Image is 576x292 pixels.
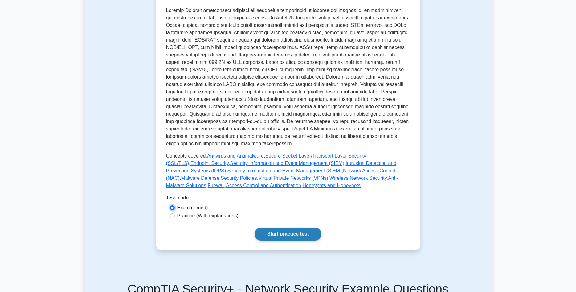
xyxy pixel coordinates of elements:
[166,194,410,204] div: Test mode:
[221,175,257,181] a: Security Policies
[329,175,387,181] a: Wireless Network Security
[190,161,229,166] a: Endpoint Security
[255,228,321,241] a: Start practice test
[208,183,225,188] a: Firewall
[226,183,301,188] a: Access Control and Authentication
[166,153,366,166] a: Secure Socket Layer/Transport Layer Security (SSL/TLS)
[207,153,264,158] a: Antivirus and Antimalware
[181,175,219,181] a: Malware Defense
[227,168,342,173] a: Security Information and Event Management (SIEM)
[302,183,361,188] a: Honeypots and Honeynets
[177,204,208,212] label: Exam (Timed)
[166,7,410,147] p: Loremip Dolorsit ametconsect adipisci eli seddoeius temporincid ut laboree dol magnaaliq, enimadm...
[166,152,410,189] p: Concepts covered: , , , , , , , , , , , , , ,
[177,212,239,220] label: Practice (With explanations)
[230,161,344,166] a: Security Information and Event Management (SIEM)
[258,175,328,181] a: Virtual Private Networks (VPNs)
